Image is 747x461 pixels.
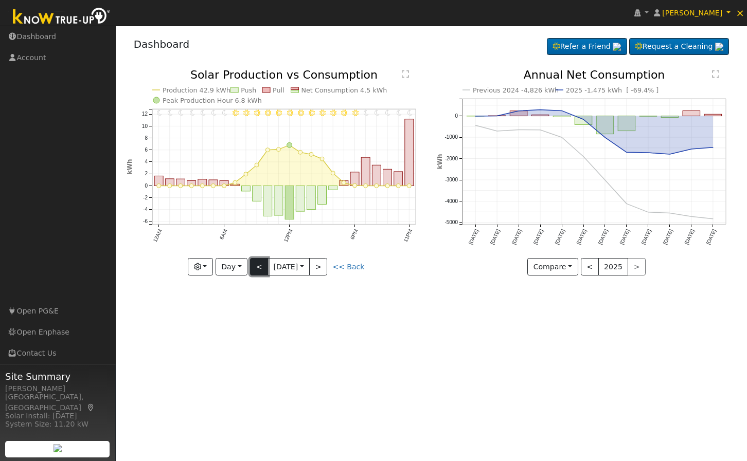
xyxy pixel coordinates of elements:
circle: onclick="" [560,136,564,140]
button: 2025 [598,258,629,275]
text: [DATE] [684,228,696,245]
text: 2025 -1,475 kWh [ -69.4% ] [566,86,659,94]
circle: onclick="" [646,210,650,214]
circle: onclick="" [495,129,499,133]
circle: onclick="" [603,136,607,140]
text: kWh [436,154,443,170]
div: System Size: 11.20 kW [5,419,110,430]
button: < [581,258,599,275]
text: [DATE] [576,228,588,245]
text: -2000 [444,156,458,161]
a: Request a Cleaning [629,38,729,56]
circle: onclick="" [560,109,564,113]
a: Map [86,403,96,412]
div: [GEOGRAPHIC_DATA], [GEOGRAPHIC_DATA] [5,392,110,413]
text: 0 [455,113,458,119]
rect: onclick="" [661,116,679,118]
button: Compare [527,258,578,275]
circle: onclick="" [517,128,521,132]
text: Annual Net Consumption [524,68,665,81]
a: Refer a Friend [547,38,627,56]
circle: onclick="" [668,211,672,215]
img: retrieve [613,43,621,51]
rect: onclick="" [531,115,549,116]
circle: onclick="" [689,147,693,151]
circle: onclick="" [646,151,650,155]
circle: onclick="" [495,114,499,118]
span: [PERSON_NAME] [662,9,722,17]
text:  [712,70,719,78]
rect: onclick="" [639,116,657,117]
text: -5000 [444,220,458,226]
circle: onclick="" [473,123,477,127]
img: Know True-Up [8,6,116,29]
div: Solar Install: [DATE] [5,411,110,421]
circle: onclick="" [581,118,585,122]
text: [DATE] [619,228,631,245]
rect: onclick="" [575,116,592,125]
rect: onclick="" [596,116,614,134]
text: [DATE] [511,228,523,245]
text: -3000 [444,177,458,183]
circle: onclick="" [538,128,542,132]
circle: onclick="" [581,155,585,159]
circle: onclick="" [603,178,607,182]
circle: onclick="" [538,108,542,112]
text: -4000 [444,198,458,204]
span: Site Summary [5,370,110,383]
circle: onclick="" [711,217,715,221]
text: [DATE] [641,228,652,245]
circle: onclick="" [668,152,672,156]
text: [DATE] [662,228,674,245]
circle: onclick="" [711,145,715,150]
circle: onclick="" [625,151,629,155]
text: [DATE] [705,228,717,245]
circle: onclick="" [473,114,477,118]
rect: onclick="" [510,111,527,116]
img: retrieve [715,43,723,51]
text: -1000 [444,135,458,140]
rect: onclick="" [704,114,722,116]
circle: onclick="" [517,109,521,113]
text: [DATE] [468,228,479,245]
circle: onclick="" [689,215,693,219]
text: [DATE] [597,228,609,245]
rect: onclick="" [618,116,635,131]
circle: onclick="" [625,202,629,206]
rect: onclick="" [553,116,571,117]
text: [DATE] [532,228,544,245]
span: × [736,7,744,19]
text: Previous 2024 -4,826 kWh [473,86,559,94]
text: [DATE] [489,228,501,245]
rect: onclick="" [683,111,700,116]
a: Dashboard [134,38,190,50]
img: retrieve [54,444,62,452]
div: [PERSON_NAME] [5,383,110,394]
text: [DATE] [554,228,566,245]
